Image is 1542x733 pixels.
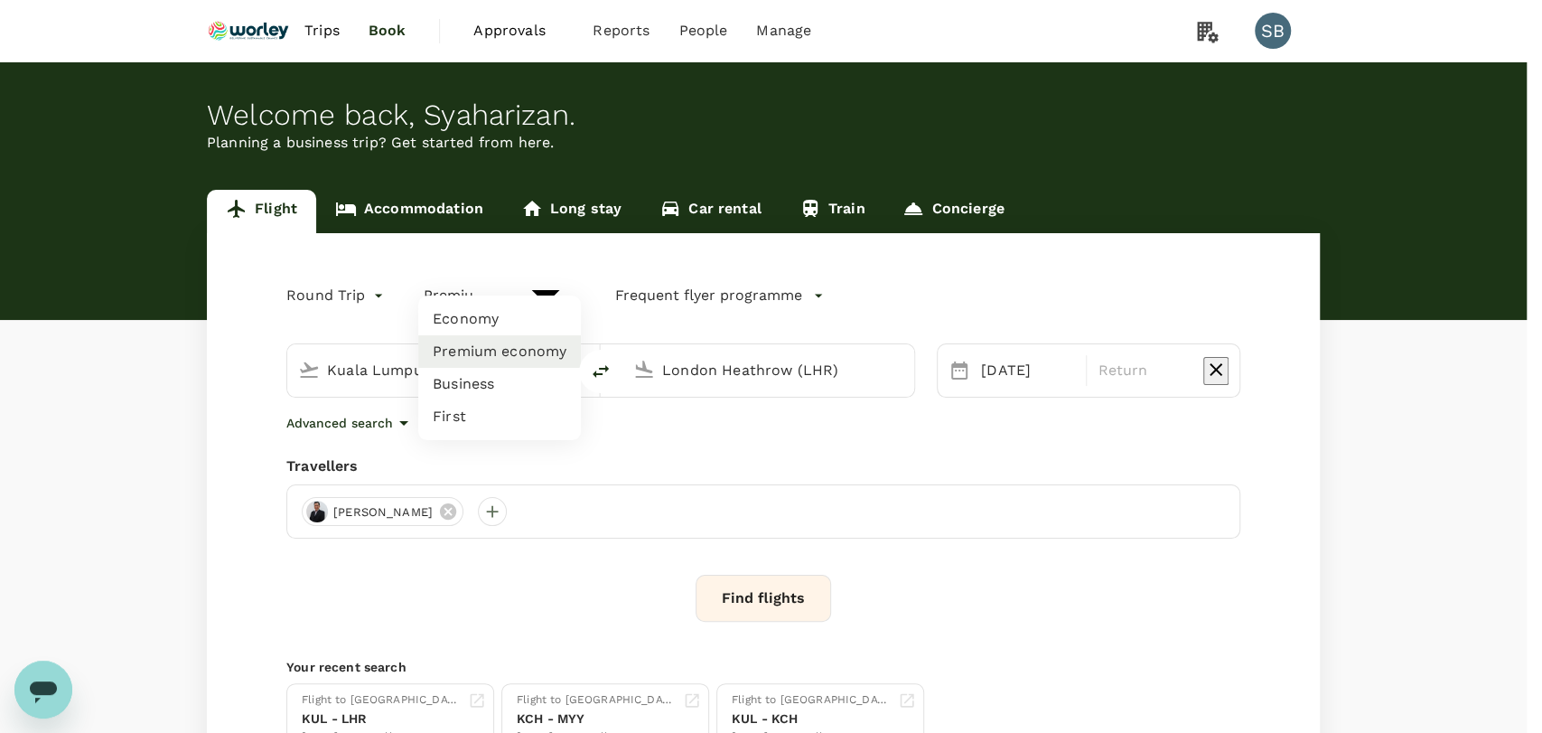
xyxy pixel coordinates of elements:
[974,352,1082,389] div: [DATE]
[418,335,581,368] li: Premium economy
[316,190,502,233] a: Accommodation
[327,356,541,384] input: Depart from
[302,691,461,710] div: Flight to [GEOGRAPHIC_DATA]
[517,710,676,728] div: KCH - MYY
[473,20,564,42] span: Approvals
[579,350,622,393] button: delete
[286,414,393,432] p: Advanced search
[502,190,640,233] a: Long stay
[640,190,780,233] a: Car rental
[883,190,1023,233] a: Concierge
[696,575,831,622] button: Find flights
[756,20,811,42] span: Manage
[369,20,407,42] span: Book
[207,132,1320,154] p: Planning a business trip? Get started from here.
[1255,13,1291,49] div: SB
[418,368,581,400] li: Business
[286,658,1240,676] p: Your recent search
[306,501,328,522] img: avatar-687fca1406a1f.jpeg
[517,691,676,710] div: Flight to [GEOGRAPHIC_DATA]
[304,20,340,42] span: Trips
[593,20,650,42] span: Reports
[1098,360,1192,381] p: Return
[678,20,727,42] span: People
[418,400,581,433] li: First
[902,368,905,371] button: Open
[207,11,290,51] img: Ranhill Worley Sdn Bhd
[207,99,1320,132] div: Welcome back , Syaharizan .
[732,710,891,728] div: KUL - KCH
[615,285,802,306] p: Frequent flyer programme
[302,710,461,728] div: KUL - LHR
[424,281,512,310] div: Premium economy
[14,661,72,719] iframe: Button to launch messaging window
[207,190,316,233] a: Flight
[780,190,884,233] a: Train
[418,303,581,335] li: Economy
[662,356,876,384] input: Going to
[286,456,1240,477] div: Travellers
[286,281,388,310] div: Round Trip
[322,503,444,522] span: [PERSON_NAME]
[732,691,891,710] div: Flight to [GEOGRAPHIC_DATA]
